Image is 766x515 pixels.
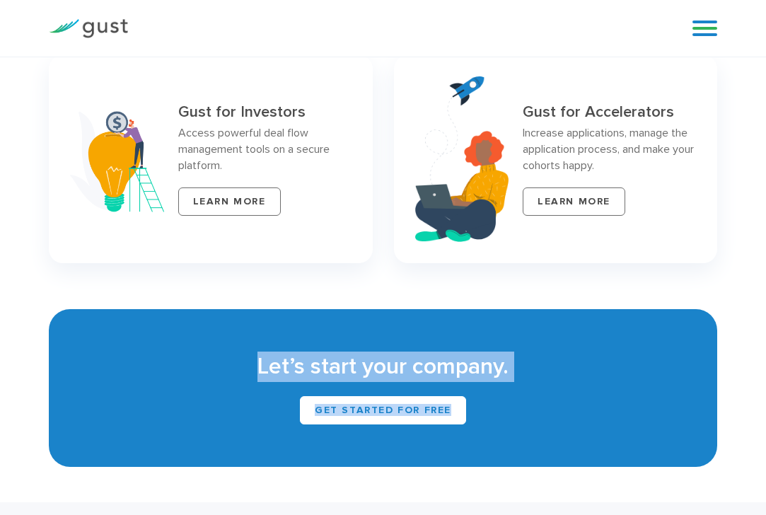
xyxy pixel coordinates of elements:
h2: Let’s start your company. [63,352,703,382]
a: LEARN MORE [178,187,281,216]
h3: Gust for Accelerators [523,103,696,120]
h3: Gust for Investors [178,103,352,120]
p: Access powerful deal flow management tools on a secure platform. [178,125,352,173]
p: Increase applications, manage the application process, and make your cohorts happy. [523,125,696,173]
img: Investor [70,107,163,212]
a: LEARN MORE [523,187,625,216]
img: Accelerators [415,76,509,242]
a: Get Started for Free [300,396,466,424]
img: Gust Logo [49,19,128,38]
